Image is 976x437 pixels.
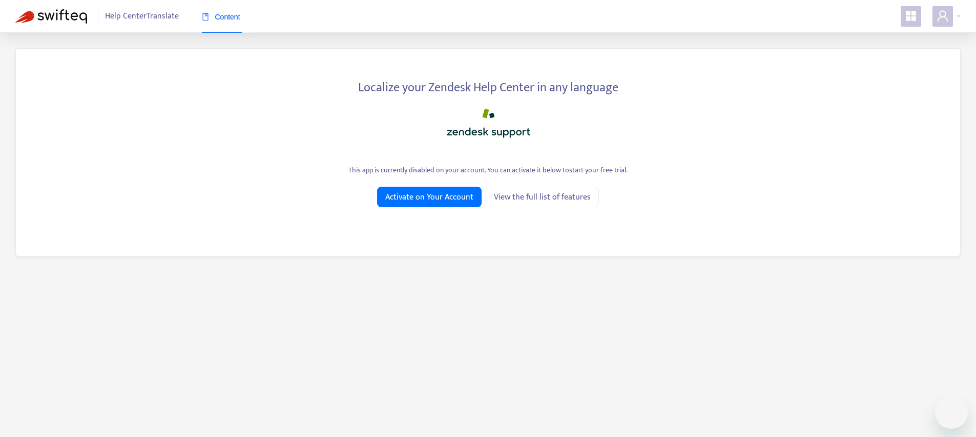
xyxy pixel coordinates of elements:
span: user [937,10,949,22]
span: Activate on Your Account [385,191,473,204]
img: Swifteq [15,9,87,24]
span: book [202,13,209,21]
span: Help Center Translate [105,7,179,26]
img: zendesk_support_logo.png [437,105,539,142]
div: This app is currently disabled on your account. You can activate it below to start your free trial . [31,165,945,175]
span: appstore [905,10,917,22]
span: View the full list of features [494,191,591,204]
iframe: Button to launch messaging window [935,396,968,429]
button: Activate on Your Account [377,187,482,207]
a: View the full list of features [486,187,599,207]
span: Content [202,13,240,21]
div: Localize your Zendesk Help Center in any language [31,74,945,97]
